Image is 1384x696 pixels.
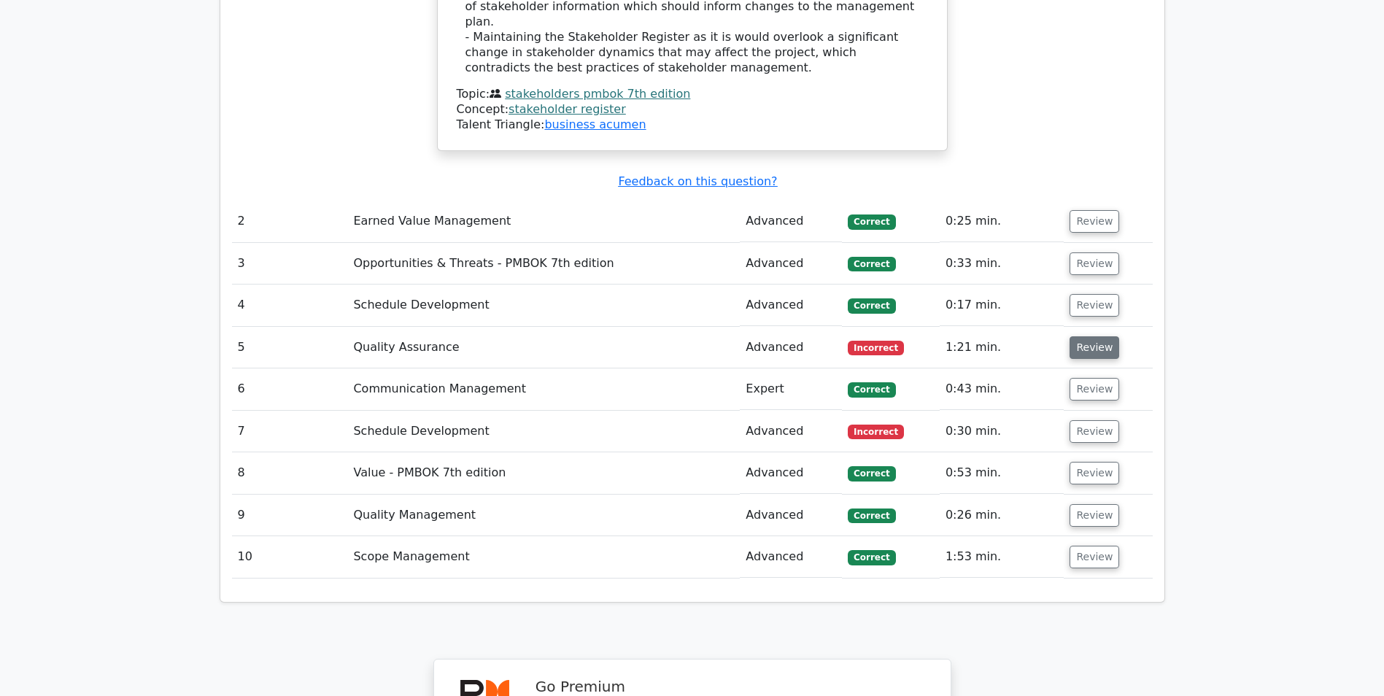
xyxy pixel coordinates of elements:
[457,87,928,102] div: Topic:
[232,536,348,578] td: 10
[544,117,646,131] a: business acumen
[347,411,740,452] td: Schedule Development
[347,368,740,410] td: Communication Management
[848,298,895,313] span: Correct
[848,214,895,229] span: Correct
[232,411,348,452] td: 7
[940,368,1064,410] td: 0:43 min.
[232,243,348,285] td: 3
[457,102,928,117] div: Concept:
[940,411,1064,452] td: 0:30 min.
[347,536,740,578] td: Scope Management
[1070,252,1119,275] button: Review
[618,174,777,188] a: Feedback on this question?
[232,368,348,410] td: 6
[940,495,1064,536] td: 0:26 min.
[740,452,842,494] td: Advanced
[347,201,740,242] td: Earned Value Management
[848,257,895,271] span: Correct
[940,452,1064,494] td: 0:53 min.
[740,285,842,326] td: Advanced
[848,550,895,565] span: Correct
[347,495,740,536] td: Quality Management
[1070,504,1119,527] button: Review
[740,327,842,368] td: Advanced
[457,87,928,132] div: Talent Triangle:
[740,201,842,242] td: Advanced
[232,452,348,494] td: 8
[232,495,348,536] td: 9
[347,285,740,326] td: Schedule Development
[940,285,1064,326] td: 0:17 min.
[232,285,348,326] td: 4
[940,201,1064,242] td: 0:25 min.
[848,341,904,355] span: Incorrect
[848,509,895,523] span: Correct
[232,327,348,368] td: 5
[347,452,740,494] td: Value - PMBOK 7th edition
[1070,336,1119,359] button: Review
[740,243,842,285] td: Advanced
[848,466,895,481] span: Correct
[848,425,904,439] span: Incorrect
[1070,420,1119,443] button: Review
[740,536,842,578] td: Advanced
[509,102,626,116] a: stakeholder register
[1070,462,1119,484] button: Review
[740,495,842,536] td: Advanced
[940,536,1064,578] td: 1:53 min.
[505,87,690,101] a: stakeholders pmbok 7th edition
[740,411,842,452] td: Advanced
[232,201,348,242] td: 2
[1070,210,1119,233] button: Review
[347,243,740,285] td: Opportunities & Threats - PMBOK 7th edition
[1070,546,1119,568] button: Review
[940,243,1064,285] td: 0:33 min.
[1070,378,1119,401] button: Review
[347,327,740,368] td: Quality Assurance
[740,368,842,410] td: Expert
[940,327,1064,368] td: 1:21 min.
[848,382,895,397] span: Correct
[1070,294,1119,317] button: Review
